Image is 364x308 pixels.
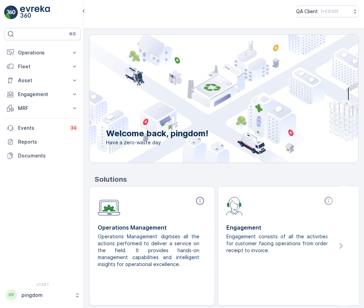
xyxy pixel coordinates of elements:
p: Documents [18,152,78,159]
span: v 1.50.1 [4,282,81,286]
button: Asset [4,74,81,87]
p: Welcome back, pingdom! [106,128,208,139]
p: Operations Management digitises all the actions performed to deliver a service on the field. It p... [98,233,201,268]
p: Engagement [226,223,335,232]
p: Fleet [18,63,67,70]
p: MRF [18,105,67,112]
p: Engagement [18,91,67,98]
button: QA Client(+03:00) [296,6,358,17]
a: Reports [4,135,81,149]
p: Solutions [95,174,358,185]
p: Operations [18,49,67,56]
img: city illustration [58,35,358,163]
p: Reports [18,138,78,145]
p: pingdom [21,292,71,299]
p: ⌘B [69,31,76,37]
a: Documents [4,149,81,163]
a: Events34 [4,121,81,135]
button: Fleet [4,60,81,74]
p: Operations Management [98,223,206,232]
button: Engagement [4,87,81,101]
p: Events [18,125,65,131]
button: Operations [4,46,81,60]
p: QA Client [296,8,318,15]
span: Have a zero-waste day [106,139,208,146]
button: MRF [4,101,81,115]
div: PP [6,290,17,301]
p: Asset [18,77,67,84]
p: Engagement consists of all the activities for customer facing operations from order receipt to in... [226,233,329,254]
img: logo [4,6,18,19]
img: module-icon [98,196,120,216]
p: ( +03:00 ) [321,9,338,14]
button: PPpingdom [4,288,81,302]
img: module-icon [226,196,243,215]
p: 34 [71,125,77,131]
img: logo_light-DOdMpM7g.png [20,6,50,19]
